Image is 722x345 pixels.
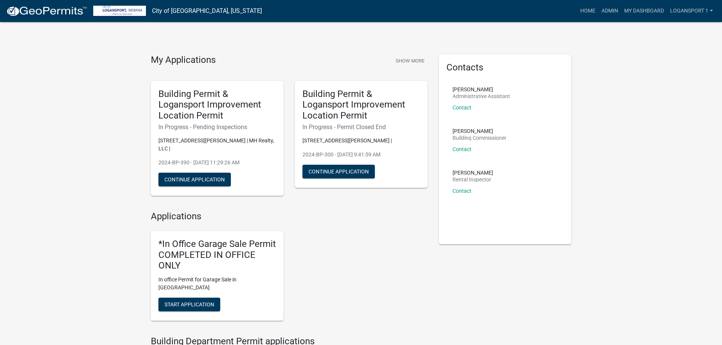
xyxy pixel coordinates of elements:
h5: Building Permit & Logansport Improvement Location Permit [302,89,420,121]
h5: Contacts [446,62,564,73]
a: Contact [453,188,471,194]
p: Building Commissioner [453,135,506,140]
p: Rental Inspector [453,177,493,182]
a: City of [GEOGRAPHIC_DATA], [US_STATE] [152,5,262,17]
p: [PERSON_NAME] [453,87,510,92]
h4: Applications [151,211,428,222]
h6: In Progress - Pending Inspections [158,123,276,131]
h4: My Applications [151,55,216,66]
button: Continue Application [158,173,231,186]
p: 2024-BP-390 - [DATE] 11:29:26 AM [158,159,276,167]
p: Administrative Assistant [453,94,510,99]
p: 2024-BP-300 - [DATE] 9:41:59 AM [302,151,420,159]
p: In office Permit for Garage Sale in [GEOGRAPHIC_DATA] [158,276,276,292]
img: City of Logansport, Indiana [93,6,146,16]
h5: Building Permit & Logansport Improvement Location Permit [158,89,276,121]
p: [PERSON_NAME] [453,128,506,134]
a: Logansport 1 [667,4,716,18]
a: Home [577,4,598,18]
span: Start Application [164,301,214,308]
h6: In Progress - Permit Closed End [302,123,420,131]
a: My Dashboard [621,4,667,18]
p: [STREET_ADDRESS][PERSON_NAME] | MH Realty, LLC | [158,137,276,153]
h5: *In Office Garage Sale Permit COMPLETED IN OFFICE ONLY [158,239,276,271]
button: Continue Application [302,165,375,178]
a: Contact [453,146,471,152]
button: Start Application [158,298,220,311]
a: Contact [453,105,471,111]
button: Show More [393,55,428,67]
p: [PERSON_NAME] [453,170,493,175]
p: [STREET_ADDRESS][PERSON_NAME] | [302,137,420,145]
a: Admin [598,4,621,18]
